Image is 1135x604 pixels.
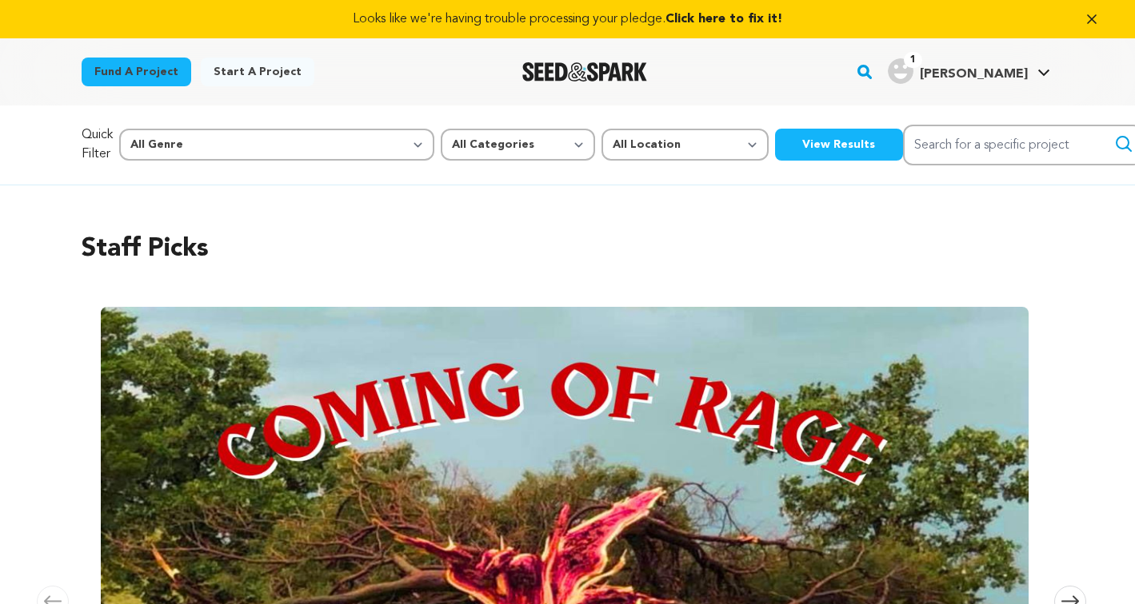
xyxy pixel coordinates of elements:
div: Matthew's Profile [888,58,1028,84]
h2: Staff Picks [82,230,1054,268]
a: Start a project [201,58,314,86]
img: user.png [888,58,913,84]
a: Fund a project [82,58,191,86]
button: View Results [775,129,903,161]
p: Quick Filter [82,125,113,164]
span: Matthew's Profile [885,55,1053,89]
a: Matthew's Profile [885,55,1053,84]
img: Seed&Spark Logo Dark Mode [522,62,648,81]
span: [PERSON_NAME] [920,68,1028,81]
span: 1 [904,52,922,68]
a: Seed&Spark Homepage [522,62,648,81]
span: Click here to fix it! [665,13,782,26]
a: Looks like we're having trouble processing your pledge.Click here to fix it! [19,10,1116,29]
